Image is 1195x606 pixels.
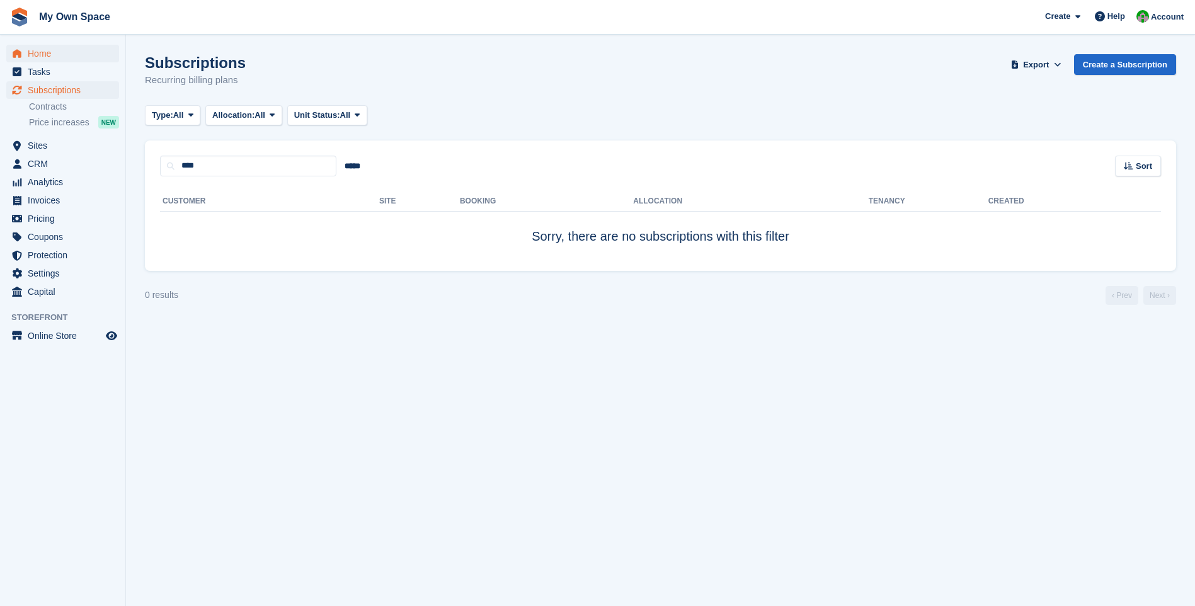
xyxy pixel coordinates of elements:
[145,289,178,302] div: 0 results
[254,109,265,122] span: All
[1143,286,1176,305] a: Next
[379,192,460,212] th: Site
[28,173,103,191] span: Analytics
[532,229,789,243] span: Sorry, there are no subscriptions with this filter
[1136,160,1152,173] span: Sort
[160,192,379,212] th: Customer
[6,45,119,62] a: menu
[29,117,89,129] span: Price increases
[145,73,246,88] p: Recurring billing plans
[28,63,103,81] span: Tasks
[1045,10,1070,23] span: Create
[633,192,868,212] th: Allocation
[460,192,633,212] th: Booking
[6,81,119,99] a: menu
[145,54,246,71] h1: Subscriptions
[6,192,119,209] a: menu
[28,137,103,154] span: Sites
[6,283,119,300] a: menu
[340,109,351,122] span: All
[28,283,103,300] span: Capital
[28,246,103,264] span: Protection
[869,192,913,212] th: Tenancy
[29,115,119,129] a: Price increases NEW
[6,210,119,227] a: menu
[34,6,115,27] a: My Own Space
[28,45,103,62] span: Home
[28,192,103,209] span: Invoices
[28,228,103,246] span: Coupons
[6,228,119,246] a: menu
[104,328,119,343] a: Preview store
[11,311,125,324] span: Storefront
[145,105,200,126] button: Type: All
[294,109,340,122] span: Unit Status:
[1009,54,1064,75] button: Export
[1151,11,1184,23] span: Account
[1107,10,1125,23] span: Help
[988,192,1161,212] th: Created
[28,81,103,99] span: Subscriptions
[28,265,103,282] span: Settings
[6,137,119,154] a: menu
[1103,286,1179,305] nav: Page
[28,155,103,173] span: CRM
[10,8,29,26] img: stora-icon-8386f47178a22dfd0bd8f6a31ec36ba5ce8667c1dd55bd0f319d3a0aa187defe.svg
[205,105,282,126] button: Allocation: All
[6,155,119,173] a: menu
[1074,54,1176,75] a: Create a Subscription
[28,210,103,227] span: Pricing
[173,109,184,122] span: All
[6,246,119,264] a: menu
[98,116,119,129] div: NEW
[287,105,367,126] button: Unit Status: All
[212,109,254,122] span: Allocation:
[6,265,119,282] a: menu
[152,109,173,122] span: Type:
[6,327,119,345] a: menu
[29,101,119,113] a: Contracts
[1023,59,1049,71] span: Export
[1136,10,1149,23] img: Paula Harris
[1106,286,1138,305] a: Previous
[28,327,103,345] span: Online Store
[6,63,119,81] a: menu
[6,173,119,191] a: menu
